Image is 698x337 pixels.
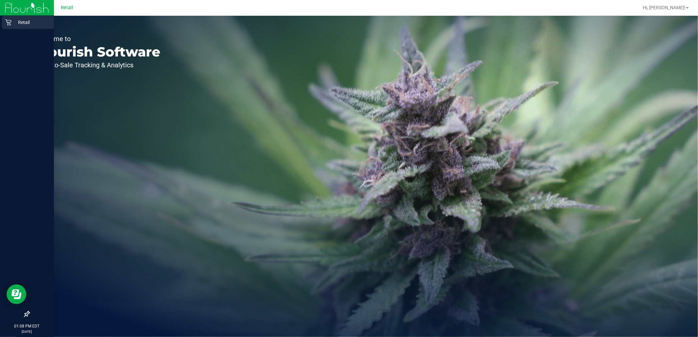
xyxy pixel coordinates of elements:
iframe: Resource center [7,284,26,304]
span: Hi, [PERSON_NAME]! [643,5,686,10]
p: 01:08 PM EDT [3,323,51,329]
p: Seed-to-Sale Tracking & Analytics [35,62,160,68]
inline-svg: Retail [5,19,12,26]
p: Flourish Software [35,45,160,58]
p: [DATE] [3,329,51,334]
span: Retail [61,5,73,11]
p: Welcome to [35,35,160,42]
p: Retail [12,18,51,26]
